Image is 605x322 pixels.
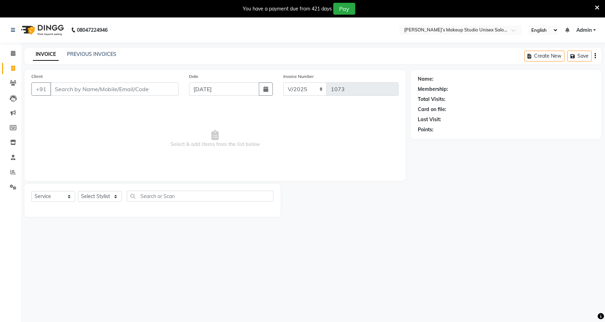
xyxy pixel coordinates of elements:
img: logo [18,20,66,40]
label: Invoice Number [283,73,314,80]
button: Pay [333,3,355,15]
a: INVOICE [33,48,59,61]
input: Search or Scan [127,191,274,202]
b: 08047224946 [77,20,108,40]
span: Select & add items from the list below [31,104,399,174]
span: Admin [576,27,592,34]
div: You have a payment due from 421 days [243,5,332,13]
div: Points: [418,126,433,133]
div: Membership: [418,86,448,93]
button: Create New [524,51,564,61]
label: Client [31,73,43,80]
div: Name: [418,75,433,83]
input: Search by Name/Mobile/Email/Code [50,82,178,96]
div: Card on file: [418,106,446,113]
a: PREVIOUS INVOICES [67,51,116,57]
button: Save [567,51,592,61]
div: Total Visits: [418,96,445,103]
div: Last Visit: [418,116,441,123]
button: +91 [31,82,51,96]
label: Date [189,73,198,80]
